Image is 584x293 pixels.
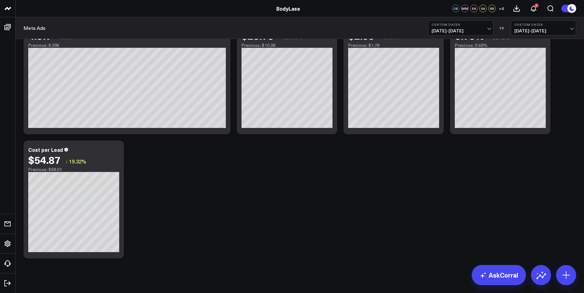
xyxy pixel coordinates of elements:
[24,25,45,31] a: Meta Ads
[28,30,50,41] div: 4.3K
[276,5,300,12] a: BodyLase
[348,43,439,48] div: Previous: $1.78
[534,3,539,8] div: 1
[28,146,63,153] div: Cost per Lead
[432,23,490,26] b: Custom Dates
[461,5,469,12] div: MM
[496,26,508,30] div: VS
[470,5,478,12] div: EA
[28,167,119,172] div: Previous: $68.01
[65,157,68,165] span: ↓
[488,5,496,12] div: BB
[472,265,526,285] a: AskCorral
[497,5,505,12] button: +4
[242,43,332,48] div: Previous: $10.38
[455,43,546,48] div: Previous: 0.58%
[511,20,576,36] button: Custom Dates[DATE]-[DATE]
[242,30,274,41] div: $23.73
[428,20,493,36] button: Custom Dates[DATE]-[DATE]
[348,30,374,41] div: $2.99
[69,158,86,165] span: 19.32%
[479,5,487,12] div: KA
[452,5,459,12] div: CS
[514,23,573,26] b: Custom Dates
[499,6,504,11] span: + 4
[28,43,226,48] div: Previous: 8.39K
[455,30,484,41] div: 0.79%
[28,154,61,165] div: $54.87
[514,28,573,33] span: [DATE] - [DATE]
[432,28,490,33] span: [DATE] - [DATE]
